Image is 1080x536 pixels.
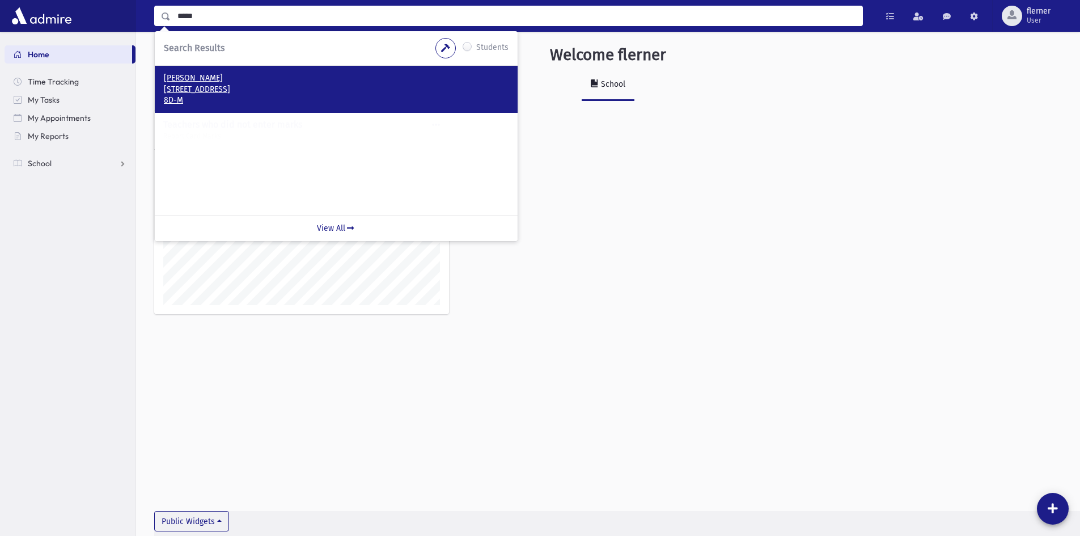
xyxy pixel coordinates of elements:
span: Search Results [164,43,225,53]
div: School [599,79,625,89]
span: User [1027,16,1051,25]
span: My Appointments [28,113,91,123]
a: School [582,69,634,101]
h3: Welcome flerner [550,45,666,65]
a: Home [5,45,132,64]
span: School [28,158,52,168]
a: My Tasks [5,91,135,109]
a: School [5,154,135,172]
a: [PERSON_NAME] [STREET_ADDRESS] 8D-M [164,73,509,106]
p: [STREET_ADDRESS] [164,84,509,95]
img: AdmirePro [9,5,74,27]
a: Time Tracking [5,73,135,91]
span: Home [28,49,49,60]
span: My Tasks [28,95,60,105]
p: 8D-M [164,95,509,106]
button: Public Widgets [154,511,229,531]
label: Students [476,41,509,55]
span: My Reports [28,131,69,141]
a: My Reports [5,127,135,145]
a: View All [155,215,518,241]
span: flerner [1027,7,1051,16]
span: Time Tracking [28,77,79,87]
input: Search [171,6,862,26]
a: My Appointments [5,109,135,127]
p: [PERSON_NAME] [164,73,509,84]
